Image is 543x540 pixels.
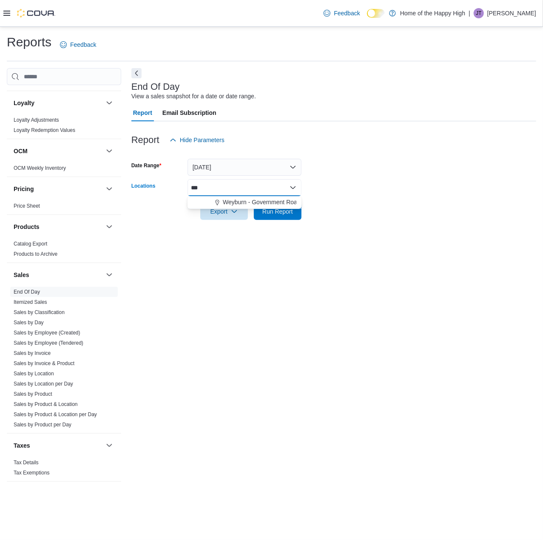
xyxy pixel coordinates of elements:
button: Hide Parameters [166,131,228,149]
span: Sales by Product [14,391,52,397]
span: Sales by Product & Location per Day [14,411,97,418]
button: Products [104,222,114,232]
button: Taxes [14,441,102,450]
span: Loyalty Redemption Values [14,127,75,134]
span: Tax Details [14,459,39,466]
span: Catalog Export [14,240,47,247]
a: Tax Details [14,460,39,466]
h3: Products [14,223,40,231]
span: Sales by Employee (Tendered) [14,340,83,346]
a: Feedback [320,5,363,22]
h3: End Of Day [131,82,180,92]
button: Products [14,223,102,231]
a: Tax Exemptions [14,470,50,476]
span: Tax Exemptions [14,469,50,476]
a: Loyalty Redemption Values [14,127,75,133]
span: Sales by Invoice & Product [14,360,74,367]
button: OCM [104,146,114,156]
a: Sales by Location [14,371,54,377]
button: [DATE] [188,159,301,176]
button: Loyalty [14,99,102,107]
div: View a sales snapshot for a date or date range. [131,92,256,101]
button: Pricing [104,184,114,194]
a: Catalog Export [14,241,47,247]
span: Export [205,203,243,220]
label: Date Range [131,162,162,169]
a: Sales by Day [14,320,44,326]
button: Next [131,68,142,78]
span: Hide Parameters [180,136,225,144]
button: Sales [14,271,102,279]
span: End Of Day [14,289,40,295]
a: Sales by Product per Day [14,422,71,428]
p: [PERSON_NAME] [487,8,536,18]
span: Sales by Product per Day [14,421,71,428]
a: Sales by Classification [14,309,65,315]
h3: Report [131,135,159,145]
div: Taxes [7,457,121,481]
h3: Sales [14,271,29,279]
div: Pricing [7,201,121,214]
div: Choose from the following options [188,196,301,209]
input: Dark Mode [367,9,385,18]
a: Products to Archive [14,251,57,257]
span: Sales by Location [14,370,54,377]
h3: OCM [14,147,28,155]
button: OCM [14,147,102,155]
h3: Taxes [14,441,30,450]
img: Cova [17,9,55,17]
button: Taxes [104,440,114,451]
div: Products [7,239,121,263]
button: Close list of options [290,184,296,191]
span: Email Subscription [162,104,216,121]
p: Home of the Happy High [400,8,465,18]
span: Sales by Day [14,319,44,326]
a: End Of Day [14,289,40,295]
button: Loyalty [104,98,114,108]
span: JT [476,8,481,18]
h3: Loyalty [14,99,34,107]
a: Sales by Product & Location [14,401,78,407]
a: Sales by Location per Day [14,381,73,387]
span: Feedback [70,40,96,49]
span: Feedback [334,9,360,17]
a: Itemized Sales [14,299,47,305]
span: Sales by Classification [14,309,65,316]
a: Price Sheet [14,203,40,209]
p: | [469,8,470,18]
div: Loyalty [7,115,121,139]
span: Sales by Location per Day [14,380,73,387]
button: Pricing [14,185,102,193]
span: Run Report [262,207,293,216]
a: Feedback [57,36,100,53]
a: Sales by Employee (Created) [14,330,80,336]
div: Sales [7,287,121,433]
h3: Pricing [14,185,34,193]
h1: Reports [7,34,51,51]
span: Sales by Product & Location [14,401,78,408]
div: Joshua Tanner [474,8,484,18]
a: Sales by Employee (Tendered) [14,340,83,346]
a: OCM Weekly Inventory [14,165,66,171]
a: Sales by Invoice & Product [14,360,74,366]
a: Loyalty Adjustments [14,117,59,123]
a: Sales by Invoice [14,350,51,356]
button: Sales [104,270,114,280]
a: Sales by Product [14,391,52,397]
span: Price Sheet [14,203,40,209]
span: Sales by Employee (Created) [14,329,80,336]
span: Report [133,104,152,121]
div: OCM [7,163,121,177]
button: Export [200,203,248,220]
button: Run Report [254,203,301,220]
button: Weyburn - Government Road - Fire & Flower [188,196,301,209]
span: Weyburn - Government Road - Fire & Flower [223,198,341,206]
label: Locations [131,183,156,189]
a: Sales by Product & Location per Day [14,411,97,417]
